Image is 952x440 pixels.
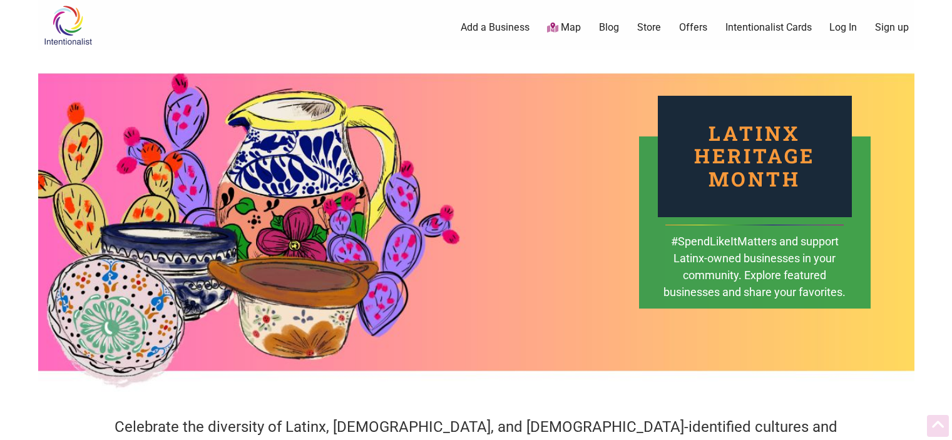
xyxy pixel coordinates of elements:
a: Sign up [875,21,909,34]
div: Latinx Heritage Month [658,96,852,217]
a: Store [637,21,661,34]
a: Map [547,21,581,35]
a: Blog [599,21,619,34]
a: Log In [829,21,857,34]
a: Offers [679,21,707,34]
div: Scroll Back to Top [927,415,949,437]
img: Intentionalist [38,5,98,46]
a: Add a Business [461,21,530,34]
div: #SpendLikeItMatters and support Latinx-owned businesses in your community. Explore featured busin... [663,233,847,319]
a: Intentionalist Cards [725,21,812,34]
